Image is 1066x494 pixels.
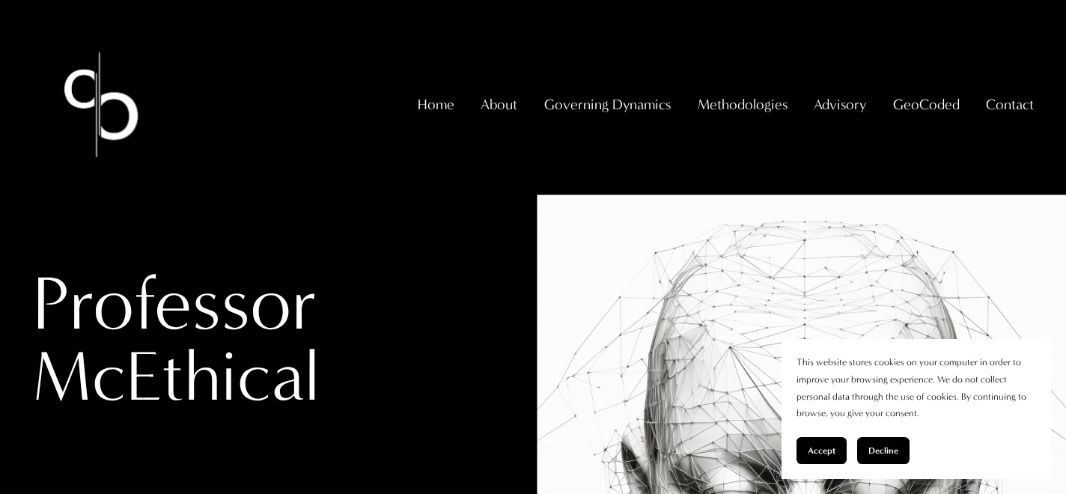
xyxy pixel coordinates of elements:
span: About [481,92,517,118]
a: folder dropdown [814,91,866,120]
span: Methodologies [698,92,788,118]
span: Advisory [814,92,866,118]
div: Professor [32,266,317,342]
span: Decline [868,445,898,456]
a: folder dropdown [698,91,788,120]
span: GeoCoded [893,92,960,118]
a: folder dropdown [893,91,960,120]
a: folder dropdown [481,91,517,120]
span: Contact [986,92,1034,118]
div: McEthical [32,342,320,412]
img: Christopher Sanchez &amp; Co. [32,36,170,174]
button: Accept [797,437,847,464]
p: This website stores cookies on your computer in order to improve your browsing experience. We do ... [797,354,1036,422]
a: Home [418,91,454,120]
a: folder dropdown [544,91,671,120]
span: Accept [808,445,835,456]
span: Governing Dynamics [544,92,671,118]
section: Cookie banner [782,339,1051,479]
button: Decline [857,437,910,464]
a: folder dropdown [986,91,1034,120]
